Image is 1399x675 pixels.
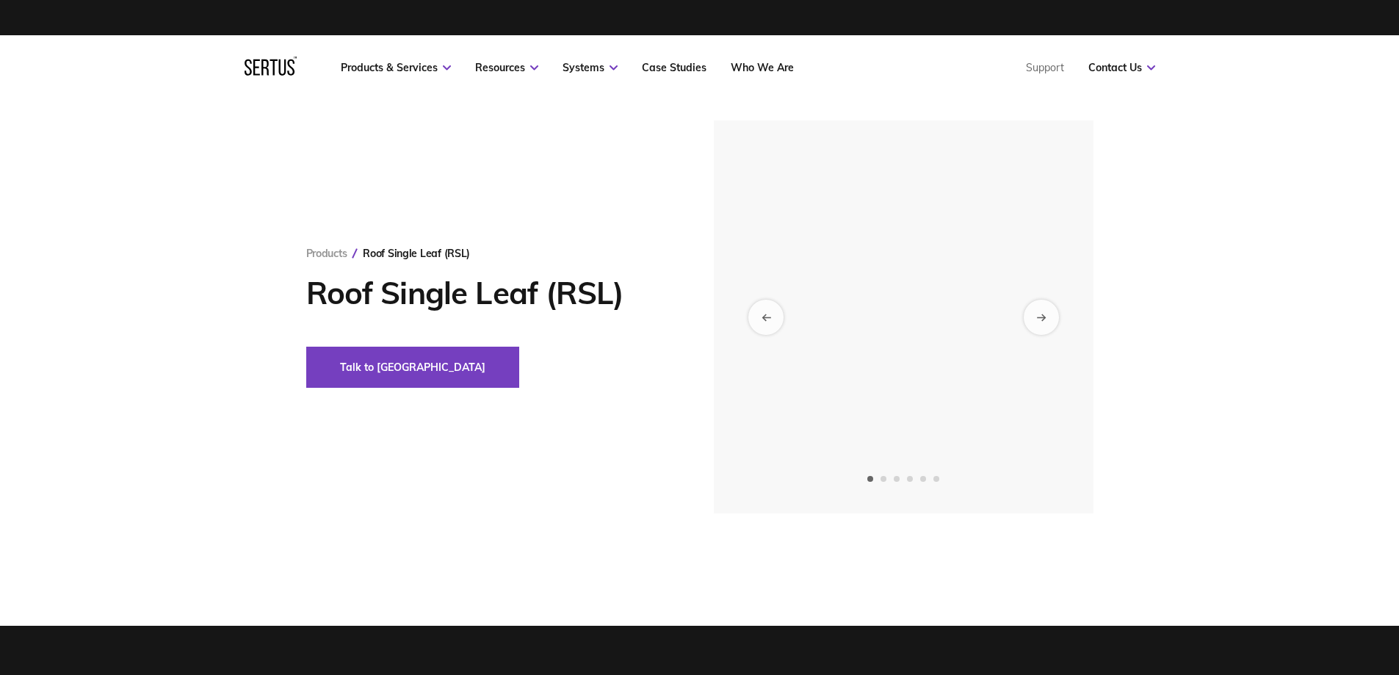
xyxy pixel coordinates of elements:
a: Resources [475,61,538,74]
span: Go to slide 6 [933,476,939,482]
span: Go to slide 5 [920,476,926,482]
a: Who We Are [731,61,794,74]
span: Go to slide 3 [894,476,900,482]
a: Contact Us [1088,61,1155,74]
button: Talk to [GEOGRAPHIC_DATA] [306,347,519,388]
a: Products [306,247,347,260]
span: Go to slide 4 [907,476,913,482]
div: Previous slide [748,300,784,335]
h1: Roof Single Leaf (RSL) [306,275,670,311]
a: Products & Services [341,61,451,74]
a: Support [1026,61,1064,74]
a: Case Studies [642,61,706,74]
div: Next slide [1024,300,1059,335]
span: Go to slide 2 [881,476,886,482]
a: Systems [563,61,618,74]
